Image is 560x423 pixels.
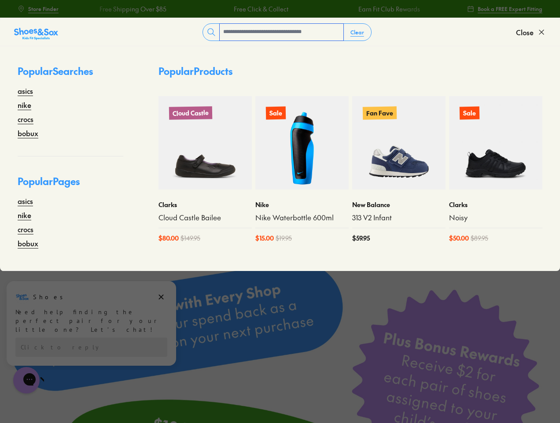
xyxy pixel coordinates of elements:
[14,27,58,41] img: SNS_Logo_Responsive.svg
[352,213,446,223] a: 313 V2 Infant
[352,234,370,243] span: $ 59.95
[266,107,286,120] p: Sale
[14,25,58,39] a: Shoes &amp; Sox
[18,100,31,110] a: nike
[460,107,479,120] p: Sale
[449,213,542,223] a: Noisy
[169,106,212,120] p: Cloud Castle
[18,64,123,85] p: Popular Searches
[516,22,546,42] button: Close
[158,234,179,243] span: $ 80.00
[352,96,446,189] a: Fan Fave
[358,4,420,14] a: Earn Fit Club Rewards
[343,24,371,40] button: Clear
[276,234,292,243] span: $ 19.95
[158,213,252,223] a: Cloud Castle Bailee
[255,200,349,209] p: Nike
[18,196,33,206] a: asics
[7,1,176,86] div: Campaign message
[181,234,200,243] span: $ 149.95
[18,1,59,17] a: Store Finder
[234,4,288,14] a: Free Click & Collect
[255,96,349,189] a: Sale
[15,58,167,77] div: Reply to the campaigns
[15,10,29,24] img: Shoes logo
[449,234,469,243] span: $ 50.00
[18,224,33,234] a: crocs
[158,96,252,189] a: Cloud Castle
[158,200,252,209] p: Clarks
[255,234,274,243] span: $ 15.00
[478,5,542,13] span: Book a FREE Expert Fitting
[449,96,542,189] a: Sale
[18,238,38,249] a: bobux
[363,106,397,119] p: Fan Fave
[352,200,446,209] p: New Balance
[7,10,176,54] div: Message from Shoes. Need help finding the perfect pair for your little one? Let’s chat!
[18,210,31,220] a: nike
[255,213,349,223] a: Nike Waterbottle 600ml
[33,13,68,22] h3: Shoes
[18,174,123,196] p: Popular Pages
[471,234,488,243] span: $ 89.95
[155,11,167,23] button: Dismiss campaign
[516,27,534,37] span: Close
[18,85,33,96] a: asics
[9,364,44,397] iframe: Gorgias live chat messenger
[99,4,166,14] a: Free Shipping Over $85
[18,114,33,124] a: crocs
[28,5,59,13] span: Store Finder
[467,1,542,17] a: Book a FREE Expert Fitting
[449,200,542,209] p: Clarks
[15,28,167,54] div: Need help finding the perfect pair for your little one? Let’s chat!
[158,64,232,78] p: Popular Products
[18,128,38,138] a: bobux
